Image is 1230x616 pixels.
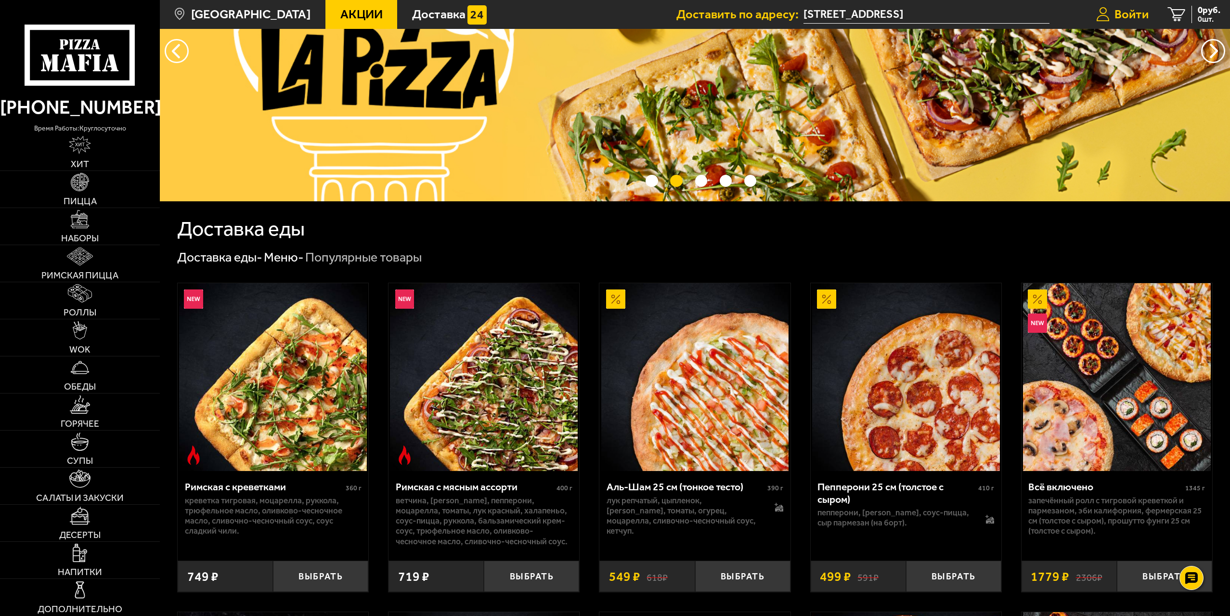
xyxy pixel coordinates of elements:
span: Пицца [64,197,97,206]
button: предыдущий [1201,39,1225,63]
button: точки переключения [670,175,683,187]
span: Салаты и закуски [36,493,124,502]
span: 390 г [767,484,783,492]
p: лук репчатый, цыпленок, [PERSON_NAME], томаты, огурец, моцарелла, сливочно-чесночный соус, кетчуп. [607,496,762,537]
div: Всё включено [1028,481,1183,493]
span: 0 шт. [1198,15,1220,23]
div: Римская с креветками [185,481,343,493]
button: точки переключения [744,175,757,187]
div: Пепперони 25 см (толстое с сыром) [817,481,976,505]
button: точки переключения [695,175,708,187]
h1: Доставка еды [177,219,305,239]
img: Римская с креветками [179,283,367,471]
p: Запечённый ролл с тигровой креветкой и пармезаном, Эби Калифорния, Фермерская 25 см (толстое с сы... [1028,496,1205,537]
p: ветчина, [PERSON_NAME], пепперони, моцарелла, томаты, лук красный, халапеньо, соус-пицца, руккола... [396,496,572,547]
img: Новинка [395,289,414,309]
p: пепперони, [PERSON_NAME], соус-пицца, сыр пармезан (на борт). [817,508,972,528]
span: Напитки [58,567,102,577]
img: Римская с мясным ассорти [390,283,578,471]
span: 1345 г [1185,484,1205,492]
span: Десерты [59,530,101,539]
a: Меню- [264,249,304,265]
img: Акционный [1028,289,1047,309]
img: Всё включено [1023,283,1211,471]
span: Войти [1114,8,1149,21]
a: Доставка еды- [177,249,262,265]
s: 2306 ₽ [1076,570,1102,583]
a: АкционныйНовинкаВсё включено [1022,283,1212,471]
button: Выбрать [695,561,790,592]
a: АкционныйПепперони 25 см (толстое с сыром) [811,283,1001,471]
span: 1779 ₽ [1031,570,1069,583]
span: 360 г [346,484,362,492]
span: [GEOGRAPHIC_DATA] [191,8,311,21]
span: 410 г [978,484,994,492]
img: Острое блюдо [395,446,414,465]
div: Римская с мясным ассорти [396,481,554,493]
img: Акционный [606,289,625,309]
button: Выбрать [906,561,1001,592]
img: Пепперони 25 см (толстое с сыром) [812,283,1000,471]
span: Акции [340,8,383,21]
span: Доставка [412,8,466,21]
span: Обеды [64,382,96,391]
button: Выбрать [273,561,368,592]
input: Ваш адрес доставки [803,6,1049,24]
span: WOK [69,345,91,354]
span: 400 г [557,484,572,492]
button: Выбрать [484,561,579,592]
div: Аль-Шам 25 см (тонкое тесто) [607,481,765,493]
s: 591 ₽ [857,570,879,583]
span: Парашютная улица, 61к1 [803,6,1049,24]
span: 0 руб. [1198,6,1220,15]
span: Наборы [61,234,99,243]
button: Выбрать [1117,561,1212,592]
span: Римская пицца [41,271,118,280]
s: 618 ₽ [647,570,668,583]
span: 549 ₽ [609,570,640,583]
img: Новинка [184,289,203,309]
button: точки переключения [720,175,732,187]
span: 499 ₽ [820,570,851,583]
span: Доставить по адресу: [676,8,803,21]
span: 719 ₽ [398,570,429,583]
img: Новинка [1028,314,1047,333]
span: Хит [71,159,89,169]
img: 15daf4d41897b9f0e9f617042186c801.svg [467,5,487,25]
span: Роллы [64,308,96,317]
p: креветка тигровая, моцарелла, руккола, трюфельное масло, оливково-чесночное масло, сливочно-чесно... [185,496,362,537]
span: Горячее [61,419,99,428]
img: Аль-Шам 25 см (тонкое тесто) [601,283,789,471]
div: Популярные товары [305,249,422,266]
button: точки переключения [646,175,658,187]
span: Супы [67,456,93,465]
img: Акционный [817,289,836,309]
button: следующий [165,39,189,63]
span: 749 ₽ [187,570,219,583]
a: НовинкаОстрое блюдоРимская с мясным ассорти [388,283,579,471]
a: АкционныйАль-Шам 25 см (тонкое тесто) [599,283,790,471]
img: Острое блюдо [184,446,203,465]
a: НовинкаОстрое блюдоРимская с креветками [178,283,368,471]
span: Дополнительно [38,604,122,614]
